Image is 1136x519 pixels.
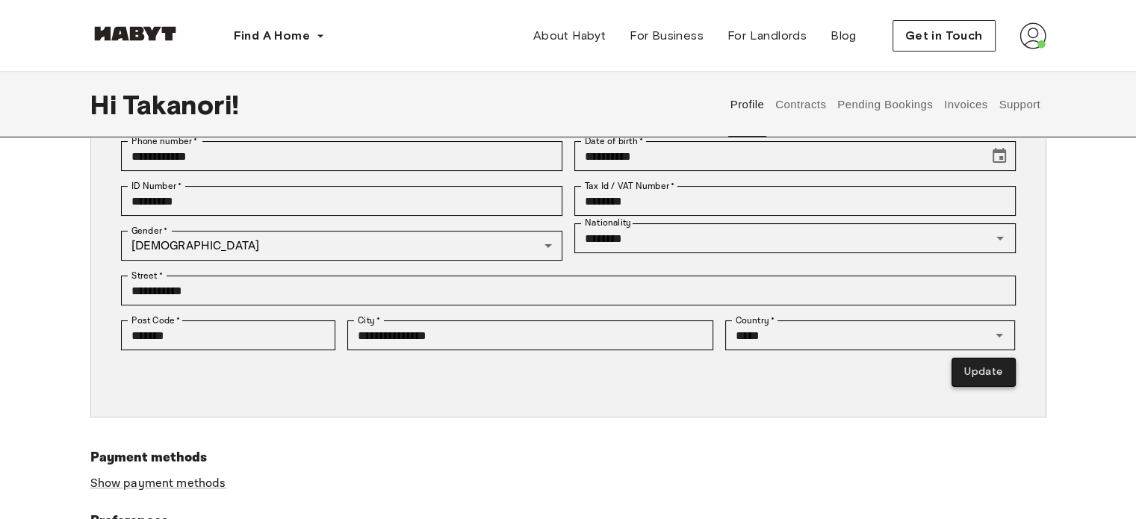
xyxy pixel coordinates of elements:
label: Tax Id / VAT Number [585,179,674,193]
button: Support [997,72,1043,137]
h6: Payment methods [90,447,1046,468]
a: For Business [618,21,716,51]
span: Find A Home [234,27,310,45]
a: About Habyt [521,21,618,51]
span: Blog [831,27,857,45]
div: [DEMOGRAPHIC_DATA] [121,231,562,261]
label: ID Number [131,179,181,193]
label: City [358,314,381,327]
span: About Habyt [533,27,606,45]
span: Get in Touch [905,27,983,45]
div: user profile tabs [724,72,1046,137]
label: Country [736,314,775,327]
span: For Landlords [727,27,807,45]
a: Show payment methods [90,476,226,491]
span: Hi [90,89,122,120]
button: Invoices [942,72,989,137]
label: Phone number [131,134,198,148]
label: Nationality [585,217,631,229]
button: Pending Bookings [836,72,935,137]
img: Habyt [90,26,180,41]
a: Blog [819,21,869,51]
button: Open [989,325,1010,346]
label: Street [131,269,163,282]
a: For Landlords [716,21,819,51]
button: Find A Home [222,21,337,51]
span: Takanori ! [122,89,239,120]
button: Choose date, selected date is Oct 13, 2000 [984,141,1014,171]
button: Get in Touch [893,20,996,52]
span: For Business [630,27,704,45]
label: Date of birth [585,134,643,148]
button: Contracts [774,72,828,137]
button: Update [952,358,1015,387]
button: Profile [728,72,766,137]
img: avatar [1019,22,1046,49]
button: Open [990,228,1011,249]
label: Gender [131,224,167,237]
label: Post Code [131,314,181,327]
